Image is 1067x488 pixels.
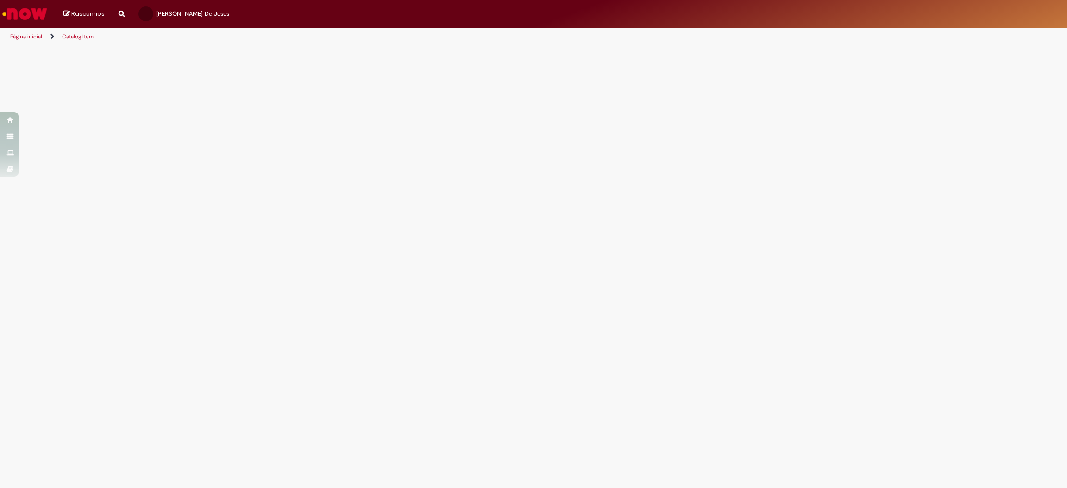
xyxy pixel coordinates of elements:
ul: Trilhas de página [7,28,704,45]
span: [PERSON_NAME] De Jesus [156,10,229,18]
a: Rascunhos [63,10,105,19]
a: Página inicial [10,33,42,40]
img: ServiceNow [1,5,49,23]
span: Rascunhos [71,9,105,18]
a: Catalog Item [62,33,94,40]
